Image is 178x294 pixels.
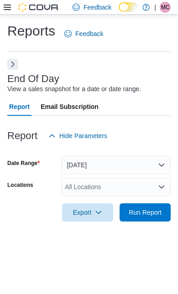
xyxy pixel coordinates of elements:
[68,203,108,222] span: Export
[120,203,171,222] button: Run Report
[129,208,162,217] span: Run Report
[18,3,59,12] img: Cova
[7,84,141,94] div: View a sales snapshot for a date or date range.
[161,2,170,13] span: MC
[119,2,138,12] input: Dark Mode
[84,3,111,12] span: Feedback
[7,59,18,70] button: Next
[7,22,55,40] h1: Reports
[7,181,33,189] label: Locations
[158,183,165,191] button: Open list of options
[7,73,59,84] h3: End Of Day
[7,160,40,167] label: Date Range
[62,203,113,222] button: Export
[9,98,30,116] span: Report
[154,2,156,13] p: |
[41,98,99,116] span: Email Subscription
[7,130,37,141] h3: Report
[59,131,107,140] span: Hide Parameters
[75,29,103,38] span: Feedback
[61,25,107,43] a: Feedback
[160,2,171,13] div: Mike Cochrane
[45,127,111,145] button: Hide Parameters
[61,156,171,174] button: [DATE]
